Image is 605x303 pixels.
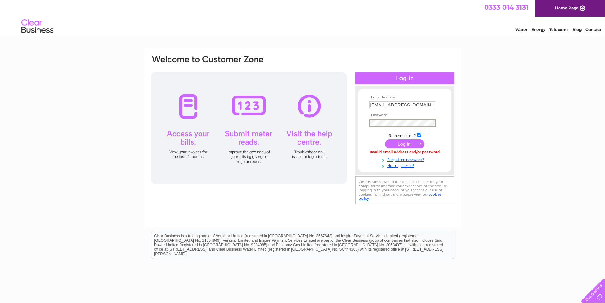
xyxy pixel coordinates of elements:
div: Clear Business is a trading name of Verastar Limited (registered in [GEOGRAPHIC_DATA] No. 3667643... [151,4,454,31]
a: Telecoms [549,27,568,32]
div: Invalid email address and/or password [369,150,440,155]
a: Water [515,27,527,32]
input: Submit [385,139,424,148]
a: Forgotten password? [369,156,442,162]
img: logo.png [21,17,54,36]
a: 0333 014 3131 [484,3,528,11]
a: Contact [585,27,601,32]
a: Energy [531,27,545,32]
th: Password: [368,113,442,118]
div: Clear Business would like to place cookies on your computer to improve your experience of the sit... [355,176,454,204]
a: Blog [572,27,582,32]
td: Remember me? [368,132,442,138]
a: cookies policy [359,192,441,201]
a: Not registered? [369,162,442,168]
th: Email Address: [368,95,442,100]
